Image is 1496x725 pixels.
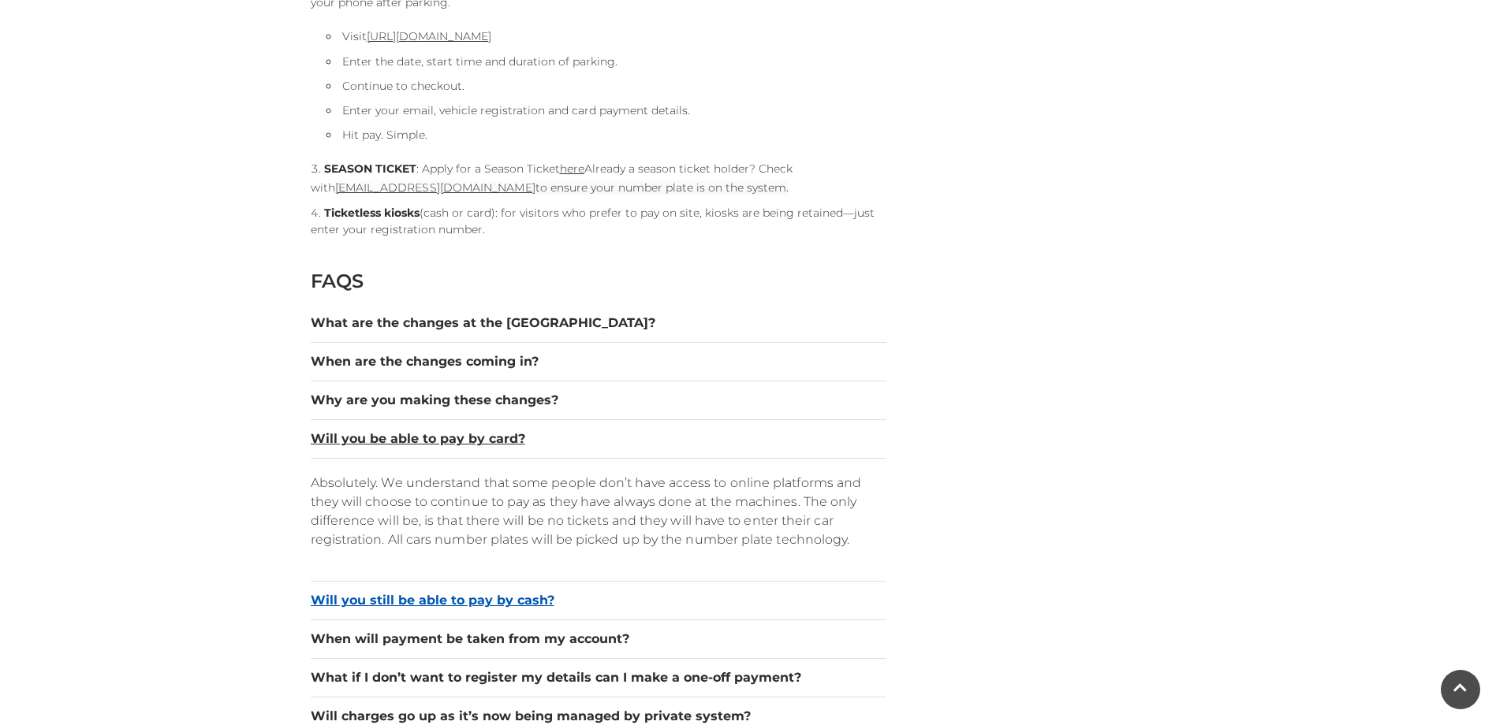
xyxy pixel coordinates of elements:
li: : Apply for a Season Ticket Already a season ticket holder? Check with [311,159,886,197]
a: here [560,162,584,176]
button: When are the changes coming in? [311,352,886,371]
h2: FAQS [311,270,886,292]
button: Will you be able to pay by card? [311,429,886,448]
a: [EMAIL_ADDRESS][DOMAIN_NAME] [335,180,535,195]
strong: Ticketless kiosks [324,206,420,220]
li: Continue to checkout. [326,78,886,95]
p: Absolutely. We understand that some people don’t have access to online platforms and they will ch... [311,474,886,549]
button: What are the changes at the [GEOGRAPHIC_DATA]? [311,314,886,333]
span: to ensure your number plate is on the system. [535,180,789,195]
button: Will you still be able to pay by cash? [311,591,886,610]
li: Enter your email, vehicle registration and card payment details. [326,102,886,119]
button: When will payment be taken from my account? [311,630,886,649]
li: Hit pay. Simple. [326,127,886,143]
li: Enter the date, start time and duration of parking. [326,54,886,70]
li: (cash or card): for visitors who prefer to pay on site, kiosks are being retained—just enter your... [311,205,886,238]
strong: SEASON TICKET [324,162,416,176]
button: Why are you making these changes? [311,391,886,410]
button: What if I don’t want to register my details can I make a one-off payment? [311,668,886,687]
li: Visit [326,27,886,46]
a: [URL][DOMAIN_NAME] [367,29,491,43]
